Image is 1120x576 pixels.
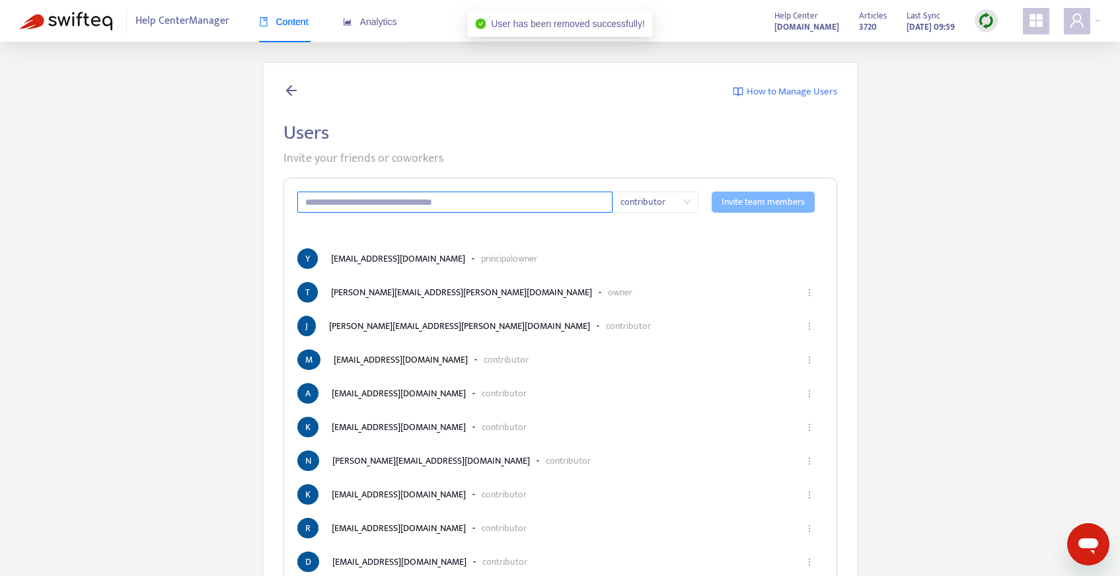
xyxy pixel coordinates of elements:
span: J [297,316,316,336]
img: image-link [733,87,743,97]
span: M [297,349,320,370]
button: ellipsis [798,480,819,509]
span: N [297,450,319,471]
button: ellipsis [798,312,819,341]
span: ellipsis [805,389,814,398]
span: ellipsis [805,524,814,533]
li: [EMAIL_ADDRESS][DOMAIN_NAME] [297,484,823,505]
span: ellipsis [805,423,814,432]
p: contributor [482,555,527,569]
li: [EMAIL_ADDRESS][DOMAIN_NAME] [297,349,823,370]
span: Help Center Manager [135,9,229,34]
span: R [297,518,318,538]
p: contributor [482,420,527,434]
button: ellipsis [798,379,819,408]
p: contributor [482,386,527,400]
span: K [297,484,318,505]
iframe: Button to launch messaging window, conversation in progress [1067,523,1109,565]
span: ellipsis [805,355,814,365]
span: How to Manage Users [747,85,837,100]
button: ellipsis [798,345,819,375]
span: contributor [620,192,691,212]
span: Last Sync [907,9,940,23]
span: A [297,383,318,404]
li: [PERSON_NAME][EMAIL_ADDRESS][PERSON_NAME][DOMAIN_NAME] [297,282,823,303]
span: Help Center [774,9,818,23]
span: appstore [1028,13,1044,28]
button: ellipsis [798,514,819,543]
li: [PERSON_NAME][EMAIL_ADDRESS][DOMAIN_NAME] [297,450,823,471]
li: [EMAIL_ADDRESS][DOMAIN_NAME] [297,518,823,538]
span: book [259,17,268,26]
span: ellipsis [805,558,814,567]
span: User has been removed successfully! [491,18,645,29]
p: Invite your friends or coworkers [283,150,837,168]
li: [EMAIL_ADDRESS][DOMAIN_NAME] [297,552,823,572]
span: ellipsis [805,322,814,331]
span: K [297,417,318,437]
b: - [472,252,474,266]
p: owner [608,285,632,299]
span: Y [297,248,318,269]
span: user [1069,13,1085,28]
b: - [597,319,599,333]
span: Articles [859,9,887,23]
button: ellipsis [798,413,819,442]
span: ellipsis [805,288,814,297]
p: contributor [482,521,527,535]
span: D [297,552,319,572]
b: - [472,386,475,400]
button: ellipsis [798,447,819,476]
strong: [DOMAIN_NAME] [774,20,839,34]
button: Invite team members [712,192,815,213]
b: - [537,454,539,468]
img: Swifteq [20,12,112,30]
b: - [599,285,601,299]
h2: Users [283,121,837,145]
li: [EMAIL_ADDRESS][DOMAIN_NAME] [297,248,823,269]
a: How to Manage Users [733,83,837,101]
b: - [472,521,475,535]
span: Analytics [343,17,397,27]
p: principal owner [481,252,537,266]
span: area-chart [343,17,352,26]
img: sync.dc5367851b00ba804db3.png [978,13,994,29]
p: contributor [484,353,529,367]
li: [EMAIL_ADDRESS][DOMAIN_NAME] [297,417,823,437]
b: - [473,555,476,569]
a: [DOMAIN_NAME] [774,19,839,34]
span: ellipsis [805,490,814,499]
p: contributor [482,487,527,501]
span: Content [259,17,309,27]
button: ellipsis [798,278,819,307]
li: [PERSON_NAME][EMAIL_ADDRESS][PERSON_NAME][DOMAIN_NAME] [297,316,823,336]
p: contributor [606,319,651,333]
span: ellipsis [805,456,814,466]
b: - [474,353,477,367]
strong: [DATE] 09:59 [907,20,955,34]
li: [EMAIL_ADDRESS][DOMAIN_NAME] [297,383,823,404]
span: T [297,282,318,303]
strong: 3720 [859,20,877,34]
b: - [472,487,475,501]
span: check-circle [475,18,486,29]
p: contributor [546,454,591,468]
b: - [472,420,475,434]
